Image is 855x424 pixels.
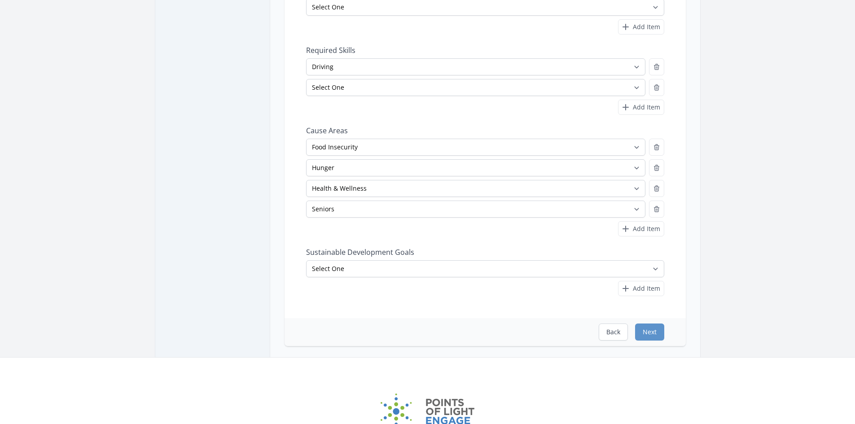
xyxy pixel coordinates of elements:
button: Add Item [618,19,664,35]
button: Add Item [618,100,664,115]
span: Add Item [633,224,660,233]
button: Add Item [618,221,664,236]
label: Cause Areas [306,126,664,135]
span: Add Item [633,103,660,112]
button: Back [599,323,628,341]
label: Sustainable Development Goals [306,248,664,257]
button: Next [635,323,664,341]
label: Required Skills [306,46,664,55]
span: Add Item [633,284,660,293]
span: Add Item [633,22,660,31]
button: Add Item [618,281,664,296]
